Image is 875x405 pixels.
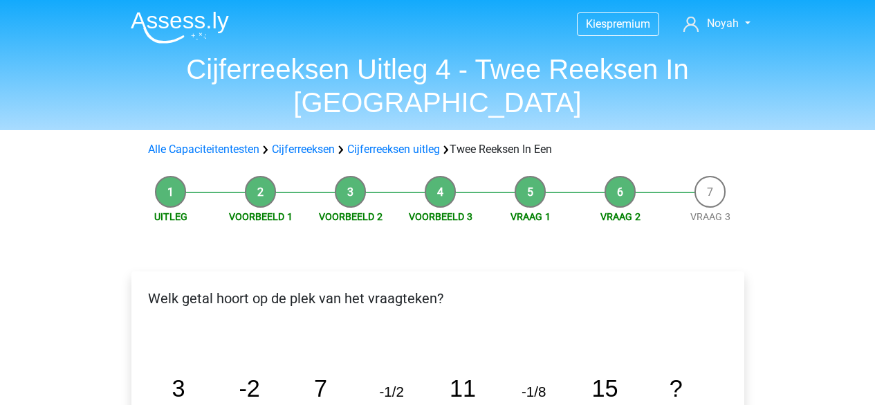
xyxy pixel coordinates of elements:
[120,53,756,119] h1: Cijferreeksen Uitleg 4 - Twee Reeksen In [GEOGRAPHIC_DATA]
[347,143,440,156] a: Cijferreeksen uitleg
[154,211,187,222] a: Uitleg
[607,17,650,30] span: premium
[172,375,185,402] tspan: 3
[510,211,551,222] a: Vraag 1
[690,211,730,222] a: Vraag 3
[131,11,229,44] img: Assessly
[142,288,733,309] p: Welk getal hoort op de plek van het vraagteken?
[319,211,383,222] a: Voorbeeld 2
[600,211,641,222] a: Vraag 2
[449,375,475,402] tspan: 11
[707,17,739,30] span: Noyah
[678,15,755,32] a: Noyah
[379,384,403,399] tspan: -1/2
[148,143,259,156] a: Alle Capaciteitentesten
[239,375,259,402] tspan: -2
[578,15,658,33] a: Kiespremium
[142,141,733,158] div: Twee Reeksen In Een
[313,375,326,402] tspan: 7
[591,375,618,402] tspan: 15
[522,384,546,399] tspan: -1/8
[229,211,293,222] a: Voorbeeld 1
[272,143,335,156] a: Cijferreeksen
[669,375,682,402] tspan: ?
[586,17,607,30] span: Kies
[409,211,472,222] a: Voorbeeld 3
